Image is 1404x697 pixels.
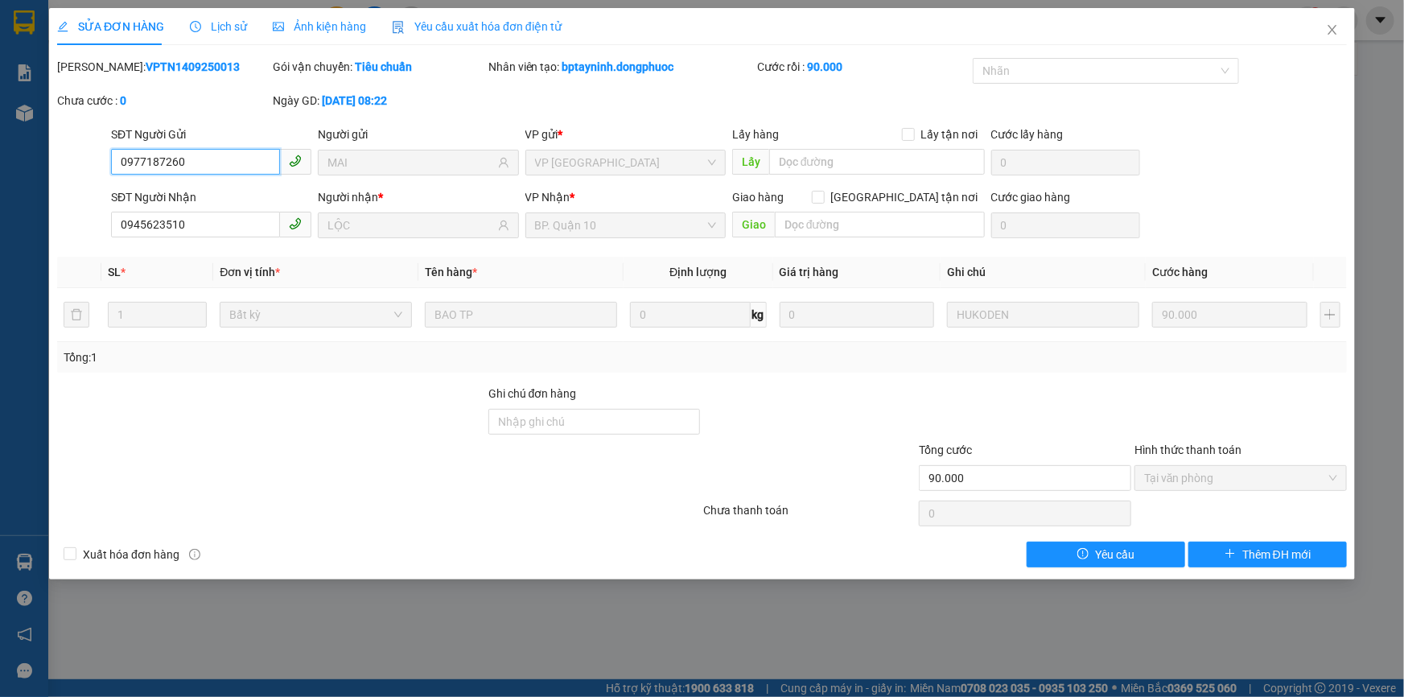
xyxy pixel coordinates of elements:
[111,126,311,143] div: SĐT Người Gửi
[1225,548,1236,561] span: plus
[120,94,126,107] b: 0
[775,212,985,237] input: Dọc đường
[318,188,518,206] div: Người nhận
[64,348,542,366] div: Tổng: 1
[732,149,769,175] span: Lấy
[991,212,1140,238] input: Cước giao hàng
[64,302,89,328] button: delete
[108,266,121,278] span: SL
[780,302,935,328] input: 0
[425,302,617,328] input: VD: Bàn, Ghế
[355,60,412,73] b: Tiêu chuẩn
[732,191,784,204] span: Giao hàng
[991,128,1064,141] label: Cước lấy hàng
[76,546,186,563] span: Xuất hóa đơn hàng
[1144,466,1337,490] span: Tại văn phòng
[220,266,280,278] span: Đơn vị tính
[498,157,509,168] span: user
[751,302,767,328] span: kg
[1095,546,1134,563] span: Yêu cầu
[392,21,405,34] img: icon
[273,58,485,76] div: Gói vận chuyển:
[562,60,674,73] b: bptayninh.dongphuoc
[57,20,164,33] span: SỬA ĐƠN HÀNG
[535,213,716,237] span: BP. Quận 10
[273,21,284,32] span: picture
[1188,542,1347,567] button: plusThêm ĐH mới
[732,212,775,237] span: Giao
[919,443,972,456] span: Tổng cước
[669,266,727,278] span: Định lượng
[941,257,1146,288] th: Ghi chú
[947,302,1139,328] input: Ghi Chú
[488,58,755,76] div: Nhân viên tạo:
[1027,542,1185,567] button: exclamation-circleYêu cầu
[322,94,387,107] b: [DATE] 08:22
[1320,302,1340,328] button: plus
[1077,548,1089,561] span: exclamation-circle
[273,20,366,33] span: Ảnh kiện hàng
[289,217,302,230] span: phone
[780,266,839,278] span: Giá trị hàng
[273,92,485,109] div: Ngày GD:
[111,188,311,206] div: SĐT Người Nhận
[57,92,270,109] div: Chưa cước :
[825,188,985,206] span: [GEOGRAPHIC_DATA] tận nơi
[1134,443,1241,456] label: Hình thức thanh toán
[525,126,726,143] div: VP gửi
[488,387,577,400] label: Ghi chú đơn hàng
[189,549,200,560] span: info-circle
[991,191,1071,204] label: Cước giao hàng
[190,20,247,33] span: Lịch sử
[488,409,701,435] input: Ghi chú đơn hàng
[1310,8,1355,53] button: Close
[392,20,562,33] span: Yêu cầu xuất hóa đơn điện tử
[318,126,518,143] div: Người gửi
[991,150,1140,175] input: Cước lấy hàng
[57,58,270,76] div: [PERSON_NAME]:
[57,21,68,32] span: edit
[229,303,402,327] span: Bất kỳ
[807,60,842,73] b: 90.000
[1326,23,1339,36] span: close
[327,217,494,234] input: Tên người nhận
[525,191,570,204] span: VP Nhận
[498,220,509,231] span: user
[327,154,494,171] input: Tên người gửi
[915,126,985,143] span: Lấy tận nơi
[1152,266,1208,278] span: Cước hàng
[289,155,302,167] span: phone
[702,501,918,530] div: Chưa thanh toán
[146,60,240,73] b: VPTN1409250013
[757,58,970,76] div: Cước rồi :
[1242,546,1311,563] span: Thêm ĐH mới
[1152,302,1307,328] input: 0
[535,151,716,175] span: VP Tây Ninh
[732,128,779,141] span: Lấy hàng
[190,21,201,32] span: clock-circle
[425,266,477,278] span: Tên hàng
[769,149,985,175] input: Dọc đường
